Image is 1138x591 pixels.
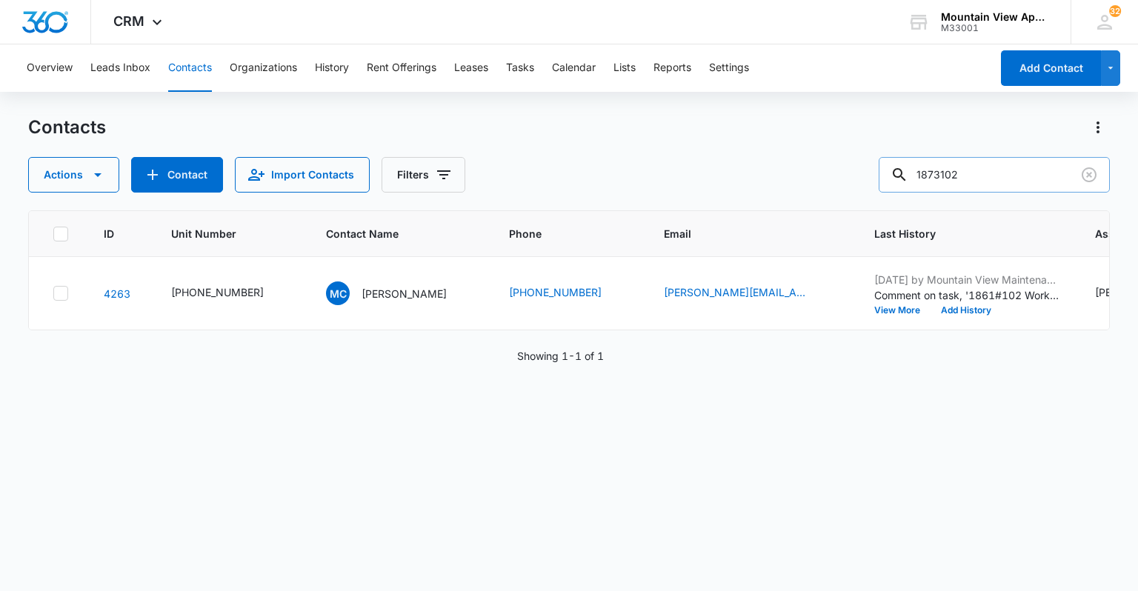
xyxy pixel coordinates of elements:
button: Leads Inbox [90,44,150,92]
span: Last History [874,226,1038,241]
button: Rent Offerings [367,44,436,92]
button: Actions [1086,116,1110,139]
div: notifications count [1109,5,1121,17]
button: Organizations [230,44,297,92]
span: Email [664,226,817,241]
button: Add Contact [131,157,223,193]
div: account name [941,11,1049,23]
span: MC [326,281,350,305]
p: [PERSON_NAME] [362,286,447,301]
button: Calendar [552,44,596,92]
a: [PERSON_NAME][EMAIL_ADDRESS][DOMAIN_NAME] [664,284,812,300]
span: CRM [113,13,144,29]
span: Phone [509,226,607,241]
button: Overview [27,44,73,92]
button: Clear [1077,163,1101,187]
div: [PHONE_NUMBER] [171,284,264,300]
button: Add Contact [1001,50,1101,86]
button: Leases [454,44,488,92]
button: Import Contacts [235,157,370,193]
button: Lists [613,44,636,92]
span: ID [104,226,114,241]
button: Tasks [506,44,534,92]
a: [PHONE_NUMBER] [509,284,602,300]
p: Comment on task, '1861#102 Work Order ' "Replaced oven rack, light bulb and caulked in gaps in th... [874,287,1059,303]
span: Contact Name [326,226,452,241]
button: History [315,44,349,92]
button: Reports [653,44,691,92]
p: [DATE] by Mountain View Maintenance [874,272,1059,287]
div: account id [941,23,1049,33]
button: Contacts [168,44,212,92]
button: View More [874,306,931,315]
p: Showing 1-1 of 1 [517,348,604,364]
div: Phone - (719) 466-1448 - Select to Edit Field [509,284,628,302]
div: Contact Name - Melissa Chowning - Select to Edit Field [326,281,473,305]
span: 32 [1109,5,1121,17]
span: Unit Number [171,226,290,241]
button: Filters [382,157,465,193]
h1: Contacts [28,116,106,138]
div: Unit Number - 545-1861-102 - Select to Edit Field [171,284,290,302]
input: Search Contacts [879,157,1110,193]
div: Email - melissa.chow80@gmail.com - Select to Edit Field [664,284,839,302]
button: Actions [28,157,119,193]
button: Settings [709,44,749,92]
a: Navigate to contact details page for Melissa Chowning [104,287,130,300]
button: Add History [931,306,1002,315]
